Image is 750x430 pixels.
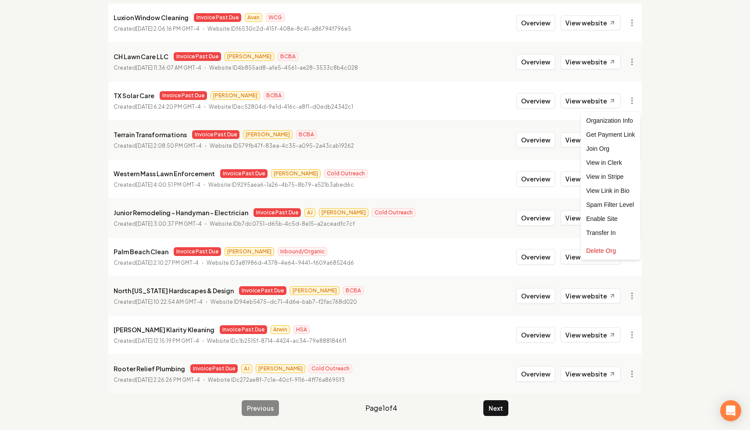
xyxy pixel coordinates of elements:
[583,114,639,128] div: Organization Info
[583,128,639,142] div: Get Payment Link
[583,244,639,258] div: Delete Org
[583,156,639,170] a: View in Clerk
[583,198,639,212] div: Spam Filter Level
[583,212,639,226] div: Enable Site
[583,184,639,198] a: View Link in Bio
[583,170,639,184] a: View in Stripe
[583,226,639,240] div: Transfer In
[583,142,639,156] div: Join Org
